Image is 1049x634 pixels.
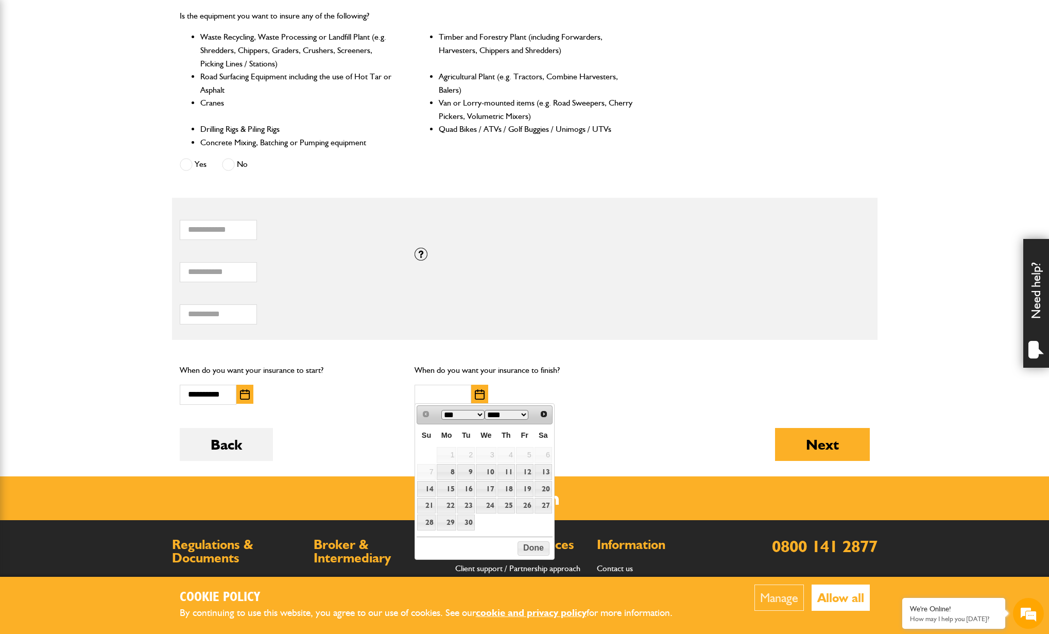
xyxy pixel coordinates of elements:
[441,431,452,439] span: Monday
[180,590,690,606] h2: Cookie Policy
[169,5,194,30] div: Minimize live chat window
[502,431,511,439] span: Thursday
[476,607,587,619] a: cookie and privacy policy
[417,515,435,530] a: 28
[539,431,548,439] span: Saturday
[535,464,552,480] a: 13
[240,389,250,400] img: Choose date
[535,481,552,497] a: 20
[476,464,496,480] a: 10
[140,317,187,331] em: Start Chat
[200,96,395,123] li: Cranes
[439,30,634,70] li: Timber and Forestry Plant (including Forwarders, Harvesters, Chippers and Shredders)
[13,126,188,148] input: Enter your email address
[437,464,457,480] a: 8
[417,481,435,497] a: 14
[18,57,43,72] img: d_20077148190_company_1631870298795_20077148190
[775,428,870,461] button: Next
[597,538,728,552] h2: Information
[462,431,471,439] span: Tuesday
[535,498,552,514] a: 27
[200,30,395,70] li: Waste Recycling, Waste Processing or Landfill Plant (e.g. Shredders, Chippers, Graders, Crushers,...
[476,498,496,514] a: 24
[457,464,475,480] a: 9
[222,158,248,171] label: No
[812,585,870,611] button: Allow all
[13,156,188,179] input: Enter your phone number
[200,136,395,149] li: Concrete Mixing, Batching or Pumping equipment
[439,70,634,96] li: Agricultural Plant (e.g. Tractors, Combine Harvesters, Balers)
[910,605,998,613] div: We're Online!
[180,9,634,23] p: Is the equipment you want to insure any of the following?
[497,498,515,514] a: 25
[475,389,485,400] img: Choose date
[457,515,475,530] a: 30
[597,563,633,573] a: Contact us
[455,563,580,573] a: Client support / Partnership approach
[417,498,435,514] a: 21
[910,615,998,623] p: How may I help you today?
[437,498,457,514] a: 22
[439,96,634,123] li: Van or Lorry-mounted items (e.g. Road Sweepers, Cherry Pickers, Volumetric Mixers)
[180,158,207,171] label: Yes
[13,95,188,118] input: Enter your last name
[516,498,534,514] a: 26
[439,123,634,136] li: Quad Bikes / ATVs / Golf Buggies / Unimogs / UTVs
[13,186,188,309] textarea: Type your message and hit 'Enter'
[437,481,457,497] a: 15
[437,515,457,530] a: 29
[415,364,634,377] p: When do you want your insurance to finish?
[536,407,551,422] a: Next
[772,536,878,556] a: 0800 141 2877
[540,410,548,418] span: Next
[518,541,549,556] button: Done
[180,428,273,461] button: Back
[180,364,400,377] p: When do you want your insurance to start?
[497,481,515,497] a: 18
[754,585,804,611] button: Manage
[497,464,515,480] a: 11
[1023,239,1049,368] div: Need help?
[516,464,534,480] a: 12
[200,123,395,136] li: Drilling Rigs & Piling Rigs
[516,481,534,497] a: 19
[422,431,431,439] span: Sunday
[200,70,395,96] li: Road Surfacing Equipment including the use of Hot Tar or Asphalt
[521,431,528,439] span: Friday
[457,498,475,514] a: 23
[457,481,475,497] a: 16
[172,538,303,564] h2: Regulations & Documents
[480,431,491,439] span: Wednesday
[476,481,496,497] a: 17
[314,538,445,564] h2: Broker & Intermediary
[54,58,173,71] div: Chat with us now
[180,605,690,621] p: By continuing to use this website, you agree to our use of cookies. See our for more information.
